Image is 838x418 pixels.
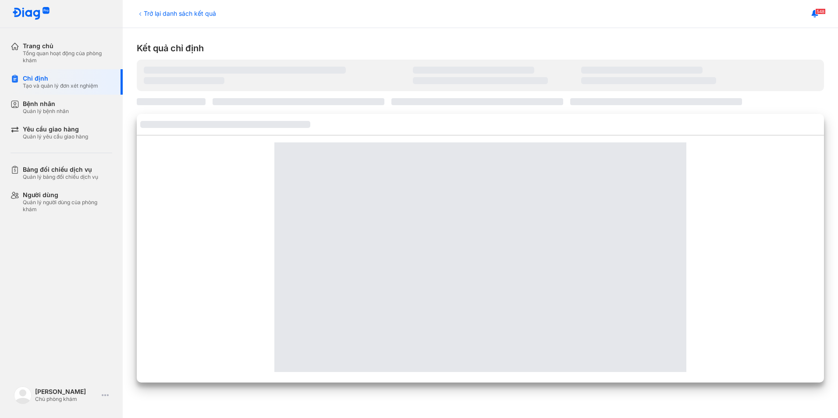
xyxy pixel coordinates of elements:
[23,100,69,108] div: Bệnh nhân
[23,166,98,174] div: Bảng đối chiếu dịch vụ
[23,199,112,213] div: Quản lý người dùng của phòng khám
[23,74,98,82] div: Chỉ định
[137,42,824,54] div: Kết quả chỉ định
[23,133,88,140] div: Quản lý yêu cầu giao hàng
[23,191,112,199] div: Người dùng
[14,386,32,404] img: logo
[23,108,69,115] div: Quản lý bệnh nhân
[23,42,112,50] div: Trang chủ
[12,7,50,21] img: logo
[23,82,98,89] div: Tạo và quản lý đơn xét nghiệm
[35,388,98,396] div: [PERSON_NAME]
[137,9,216,18] div: Trở lại danh sách kết quả
[35,396,98,403] div: Chủ phòng khám
[23,50,112,64] div: Tổng quan hoạt động của phòng khám
[23,174,98,181] div: Quản lý bảng đối chiếu dịch vụ
[815,8,826,14] span: 548
[23,125,88,133] div: Yêu cầu giao hàng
